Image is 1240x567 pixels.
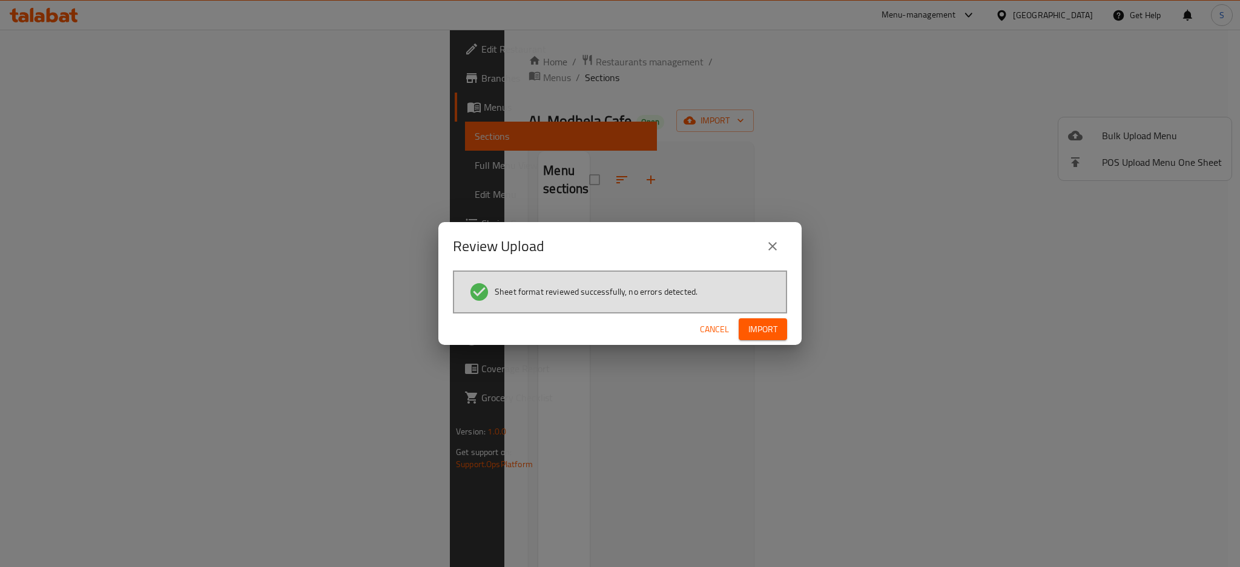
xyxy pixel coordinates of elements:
[739,318,787,341] button: Import
[700,322,729,337] span: Cancel
[758,232,787,261] button: close
[453,237,544,256] h2: Review Upload
[748,322,777,337] span: Import
[695,318,734,341] button: Cancel
[495,286,697,298] span: Sheet format reviewed successfully, no errors detected.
